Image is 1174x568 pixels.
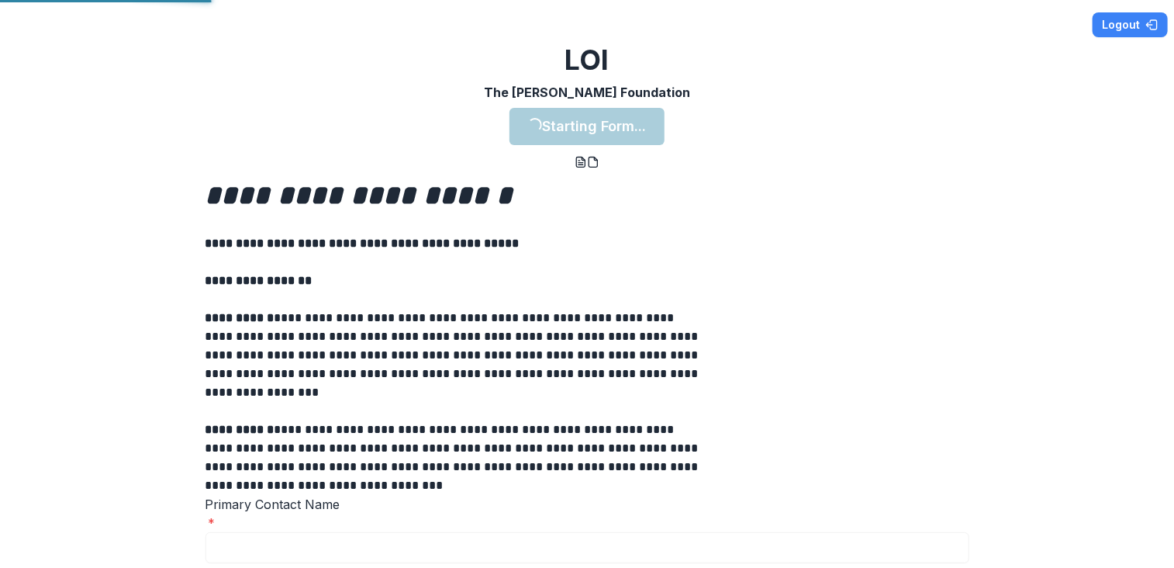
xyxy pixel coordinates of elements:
[509,108,665,145] button: Starting Form...
[587,151,599,170] button: pdf-download
[484,83,690,102] p: The [PERSON_NAME] Foundation
[205,495,969,514] p: Primary Contact Name
[575,151,587,170] button: word-download
[565,43,609,77] h2: LOI
[1093,12,1168,37] button: Logout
